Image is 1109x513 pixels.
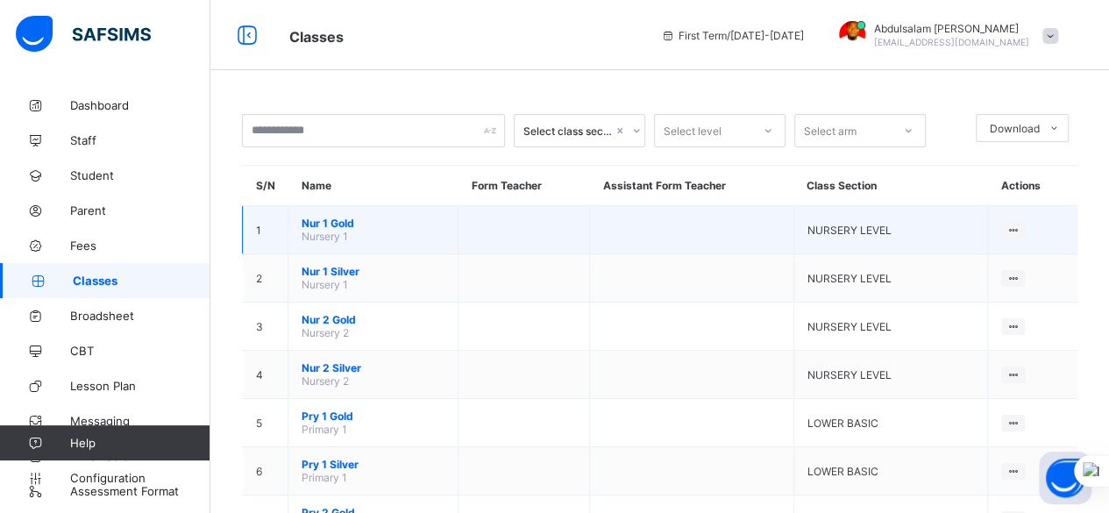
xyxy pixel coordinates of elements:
td: 2 [243,254,288,303]
span: Nur 1 Silver [302,265,444,278]
div: Abdulsalam Muhammad Nasir [821,21,1067,50]
th: Name [288,166,459,206]
span: Pry 1 Gold [302,410,444,423]
span: Nur 2 Gold [302,313,444,326]
span: NURSERY LEVEL [807,320,892,333]
span: Download [990,122,1040,135]
td: 1 [243,206,288,254]
img: safsims [16,16,151,53]
span: Lesson Plan [70,379,210,393]
td: 5 [243,399,288,447]
th: S/N [243,166,288,206]
th: Class Section [793,166,987,206]
span: Student [70,168,210,182]
span: NURSERY LEVEL [807,224,892,237]
div: Select arm [804,114,857,147]
span: Messaging [70,414,210,428]
span: Fees [70,239,210,253]
span: Help [70,436,210,450]
span: LOWER BASIC [807,465,878,478]
span: LOWER BASIC [807,417,878,430]
span: CBT [70,344,210,358]
span: Nursery 1 [302,278,348,291]
span: session/term information [661,29,804,42]
th: Actions [987,166,1077,206]
span: Dashboard [70,98,210,112]
span: Broadsheet [70,309,210,323]
span: Staff [70,133,210,147]
span: Classes [289,28,344,46]
span: Parent [70,203,210,217]
span: Pry 1 Silver [302,458,444,471]
span: Nursery 2 [302,374,349,388]
button: Open asap [1039,452,1091,504]
th: Form Teacher [459,166,590,206]
span: Abdulsalam [PERSON_NAME] [874,22,1029,35]
span: Configuration [70,471,210,485]
div: Select class section [523,125,613,138]
span: Classes [73,274,210,288]
span: Primary 1 [302,471,347,484]
span: Nursery 1 [302,230,348,243]
td: 4 [243,351,288,399]
div: Select level [664,114,722,147]
span: NURSERY LEVEL [807,272,892,285]
th: Assistant Form Teacher [590,166,793,206]
td: 6 [243,447,288,495]
span: Nur 2 Silver [302,361,444,374]
td: 3 [243,303,288,351]
span: Nursery 2 [302,326,349,339]
span: Primary 1 [302,423,347,436]
span: NURSERY LEVEL [807,368,892,381]
span: Nur 1 Gold [302,217,444,230]
span: [EMAIL_ADDRESS][DOMAIN_NAME] [874,37,1029,47]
